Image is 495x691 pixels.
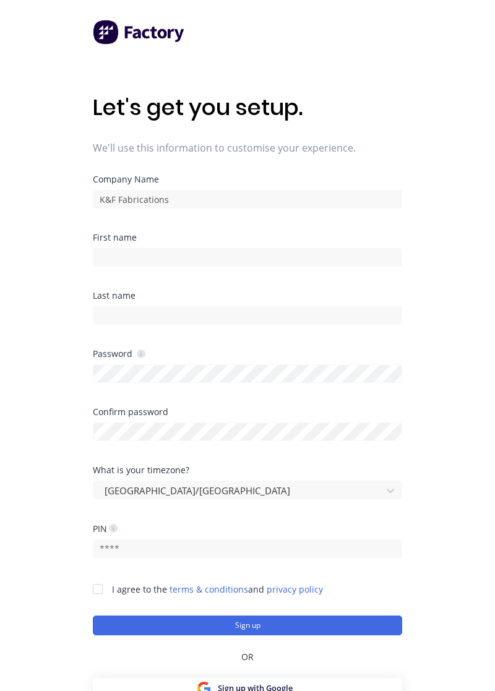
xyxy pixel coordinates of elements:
[93,20,186,45] img: Factory
[93,233,402,242] div: First name
[93,175,402,184] div: Company Name
[93,94,402,121] h1: Let's get you setup.
[93,408,402,416] div: Confirm password
[93,523,118,534] div: PIN
[267,583,323,595] a: privacy policy
[112,583,323,595] span: I agree to the and
[93,348,145,359] div: Password
[93,635,402,678] div: OR
[93,616,402,635] button: Sign up
[170,583,248,595] a: terms & conditions
[93,466,402,474] div: What is your timezone?
[93,140,402,155] span: We'll use this information to customise your experience.
[93,291,402,300] div: Last name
